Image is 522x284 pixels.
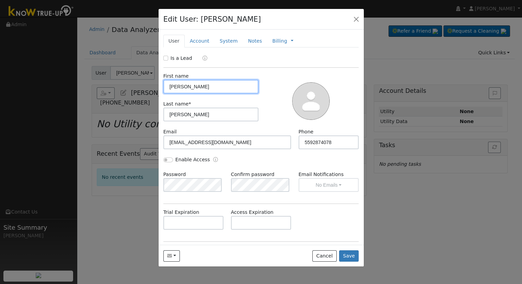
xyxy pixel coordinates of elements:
[171,55,192,62] label: Is a Lead
[163,35,185,47] a: User
[312,250,337,262] button: Cancel
[163,73,189,80] label: First name
[231,171,275,178] label: Confirm password
[163,14,261,25] h4: Edit User: [PERSON_NAME]
[243,35,267,47] a: Notes
[299,128,314,135] label: Phone
[163,128,177,135] label: Email
[214,35,243,47] a: System
[339,250,359,262] button: Save
[163,250,180,262] button: Mwniehoff@gmail.com
[213,156,218,164] a: Enable Access
[163,56,168,61] input: Is a Lead
[175,156,210,163] label: Enable Access
[163,209,199,216] label: Trial Expiration
[185,35,214,47] a: Account
[299,171,359,178] label: Email Notifications
[163,171,186,178] label: Password
[163,100,191,108] label: Last name
[272,37,287,45] a: Billing
[231,209,274,216] label: Access Expiration
[188,101,191,107] span: Required
[197,55,207,63] a: Lead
